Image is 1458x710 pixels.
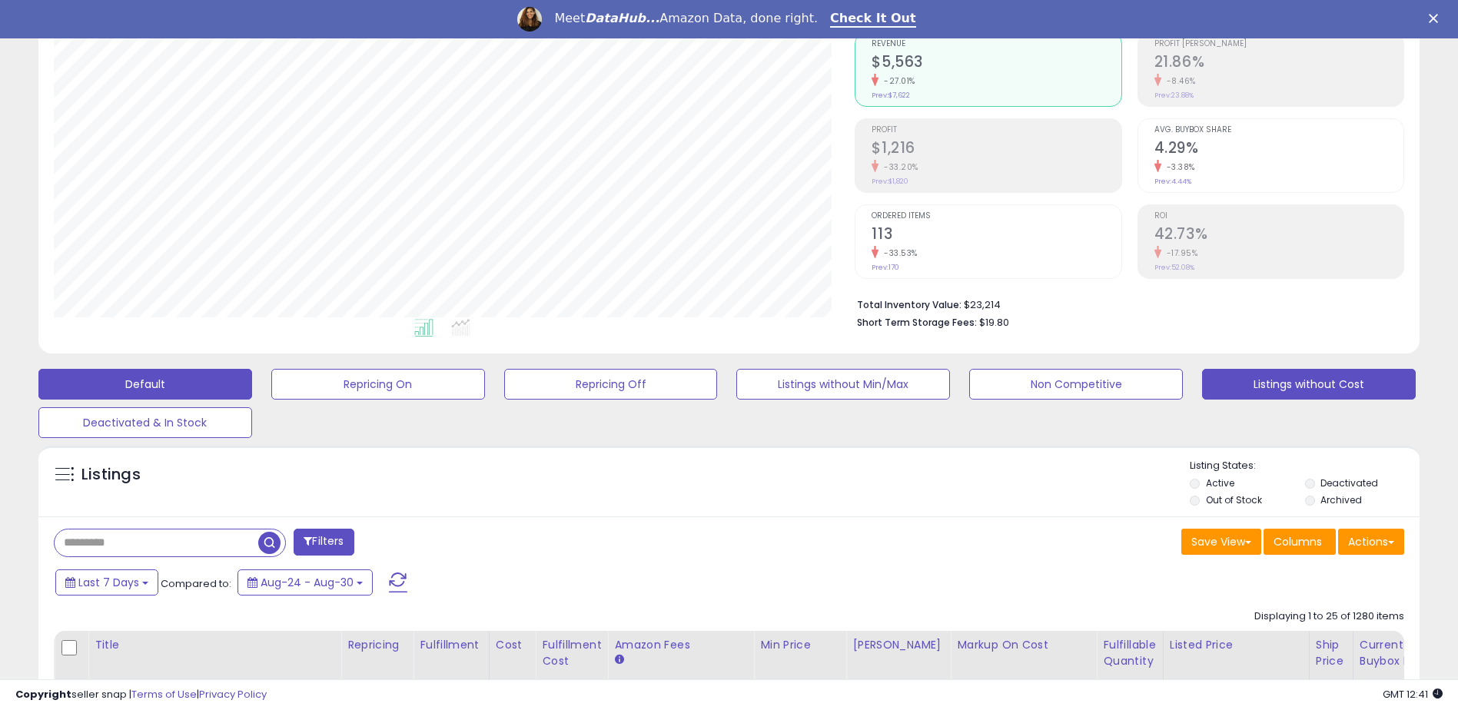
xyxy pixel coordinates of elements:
div: Cost [496,637,530,653]
div: Markup on Cost [957,637,1090,653]
span: $19.80 [979,315,1009,330]
small: -3.38% [1161,161,1195,173]
button: Aug-24 - Aug-30 [237,569,373,596]
li: $23,214 [857,294,1393,313]
i: DataHub... [585,11,659,25]
span: 2025-09-7 12:41 GMT [1383,687,1443,702]
label: Archived [1320,493,1362,506]
small: -33.20% [878,161,918,173]
button: Default [38,369,252,400]
div: Current Buybox Price [1360,637,1439,669]
a: Check It Out [830,11,916,28]
span: Aug-24 - Aug-30 [261,575,354,590]
span: ROI [1154,212,1403,221]
strong: Copyright [15,687,71,702]
button: Repricing Off [504,369,718,400]
div: Ship Price [1316,637,1347,669]
button: Listings without Min/Max [736,369,950,400]
small: -27.01% [878,75,915,87]
b: Total Inventory Value: [857,298,961,311]
span: Compared to: [161,576,231,591]
span: Avg. Buybox Share [1154,126,1403,134]
div: Listed Price [1170,637,1303,653]
label: Deactivated [1320,476,1378,489]
span: Profit [PERSON_NAME] [1154,40,1403,48]
small: Prev: 4.44% [1154,177,1191,186]
span: Last 7 Days [78,575,139,590]
div: Title [95,637,334,653]
h2: 113 [872,225,1121,246]
div: Min Price [760,637,839,653]
div: Fulfillable Quantity [1103,637,1156,669]
small: Prev: $7,622 [872,91,910,100]
div: Close [1429,14,1444,23]
span: Revenue [872,40,1121,48]
button: Filters [294,529,354,556]
img: Profile image for Georgie [517,7,542,32]
b: Short Term Storage Fees: [857,316,977,329]
label: Active [1206,476,1234,489]
div: Fulfillment Cost [542,637,601,669]
h2: 4.29% [1154,139,1403,160]
button: Save View [1181,529,1261,555]
div: Amazon Fees [614,637,747,653]
a: Privacy Policy [199,687,267,702]
div: Meet Amazon Data, done right. [554,11,818,26]
small: Amazon Fees. [614,653,623,667]
small: Prev: 170 [872,263,899,272]
button: Repricing On [271,369,485,400]
small: Prev: $1,820 [872,177,908,186]
h2: $5,563 [872,53,1121,74]
div: Displaying 1 to 25 of 1280 items [1254,609,1404,624]
button: Non Competitive [969,369,1183,400]
button: Actions [1338,529,1404,555]
label: Out of Stock [1206,493,1262,506]
div: seller snap | | [15,688,267,702]
small: -8.46% [1161,75,1196,87]
h2: 21.86% [1154,53,1403,74]
button: Listings without Cost [1202,369,1416,400]
small: Prev: 23.88% [1154,91,1194,100]
div: Fulfillment [420,637,482,653]
div: [PERSON_NAME] [852,637,944,653]
h2: $1,216 [872,139,1121,160]
span: Columns [1274,534,1322,549]
small: Prev: 52.08% [1154,263,1194,272]
button: Deactivated & In Stock [38,407,252,438]
a: Terms of Use [131,687,197,702]
h5: Listings [81,464,141,486]
p: Listing States: [1190,459,1420,473]
span: Ordered Items [872,212,1121,221]
button: Columns [1264,529,1336,555]
small: -33.53% [878,247,918,259]
button: Last 7 Days [55,569,158,596]
span: Profit [872,126,1121,134]
div: Repricing [347,637,407,653]
h2: 42.73% [1154,225,1403,246]
small: -17.95% [1161,247,1198,259]
th: The percentage added to the cost of goods (COGS) that forms the calculator for Min & Max prices. [951,631,1097,692]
